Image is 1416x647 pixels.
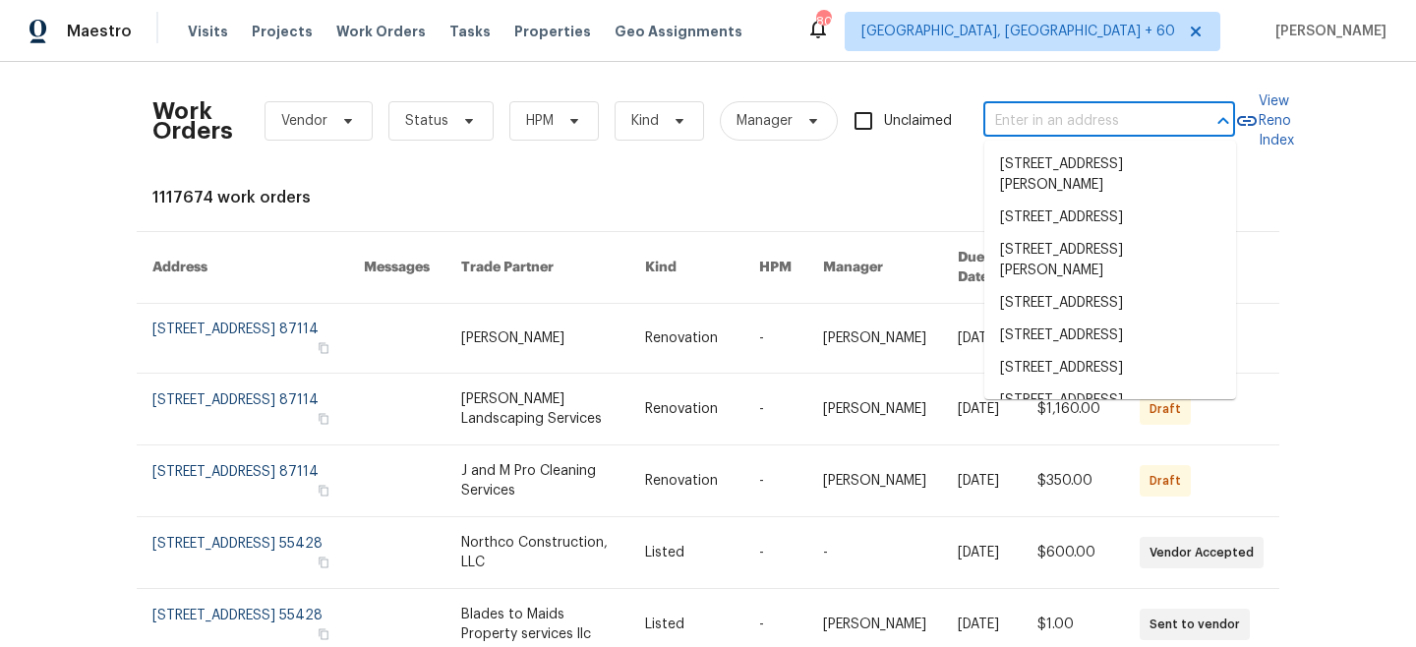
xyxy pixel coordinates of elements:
td: - [743,304,807,374]
td: - [807,517,942,589]
td: - [743,445,807,517]
td: [PERSON_NAME] [807,374,942,445]
span: Kind [631,111,659,131]
div: 808 [816,12,830,31]
th: Due Date [942,232,1022,304]
td: [PERSON_NAME] Landscaping Services [445,374,629,445]
td: Renovation [629,304,743,374]
td: Renovation [629,374,743,445]
span: Unclaimed [884,111,952,132]
td: - [743,517,807,589]
span: [GEOGRAPHIC_DATA], [GEOGRAPHIC_DATA] + 60 [861,22,1175,41]
th: Address [137,232,348,304]
button: Copy Address [315,554,332,571]
span: Tasks [449,25,491,38]
td: J and M Pro Cleaning Services [445,445,629,517]
td: [PERSON_NAME] [807,304,942,374]
button: Close [1209,107,1237,135]
th: Trade Partner [445,232,629,304]
li: [STREET_ADDRESS][PERSON_NAME] [984,234,1236,287]
button: Copy Address [315,339,332,357]
li: [STREET_ADDRESS] [984,352,1236,384]
button: Copy Address [315,482,332,500]
span: Properties [514,22,591,41]
td: [PERSON_NAME] [807,445,942,517]
li: [STREET_ADDRESS][PERSON_NAME] [984,384,1236,438]
span: HPM [526,111,554,131]
td: - [743,374,807,445]
span: Work Orders [336,22,426,41]
span: Vendor [281,111,327,131]
td: [PERSON_NAME] [445,304,629,374]
th: Messages [348,232,445,304]
th: Manager [807,232,942,304]
button: Copy Address [315,625,332,643]
div: 1117674 work orders [152,188,1264,207]
li: [STREET_ADDRESS][PERSON_NAME] [984,148,1236,202]
h2: Work Orders [152,101,233,141]
th: Kind [629,232,743,304]
input: Enter in an address [983,106,1180,137]
a: View Reno Index [1235,91,1294,150]
li: [STREET_ADDRESS] [984,202,1236,234]
span: Visits [188,22,228,41]
th: HPM [743,232,807,304]
span: Manager [737,111,793,131]
span: Maestro [67,22,132,41]
td: Northco Construction, LLC [445,517,629,589]
span: Geo Assignments [615,22,742,41]
span: [PERSON_NAME] [1268,22,1386,41]
li: [STREET_ADDRESS] [984,320,1236,352]
td: Renovation [629,445,743,517]
td: Listed [629,517,743,589]
li: [STREET_ADDRESS] [984,287,1236,320]
span: Projects [252,22,313,41]
span: Status [405,111,448,131]
button: Copy Address [315,410,332,428]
